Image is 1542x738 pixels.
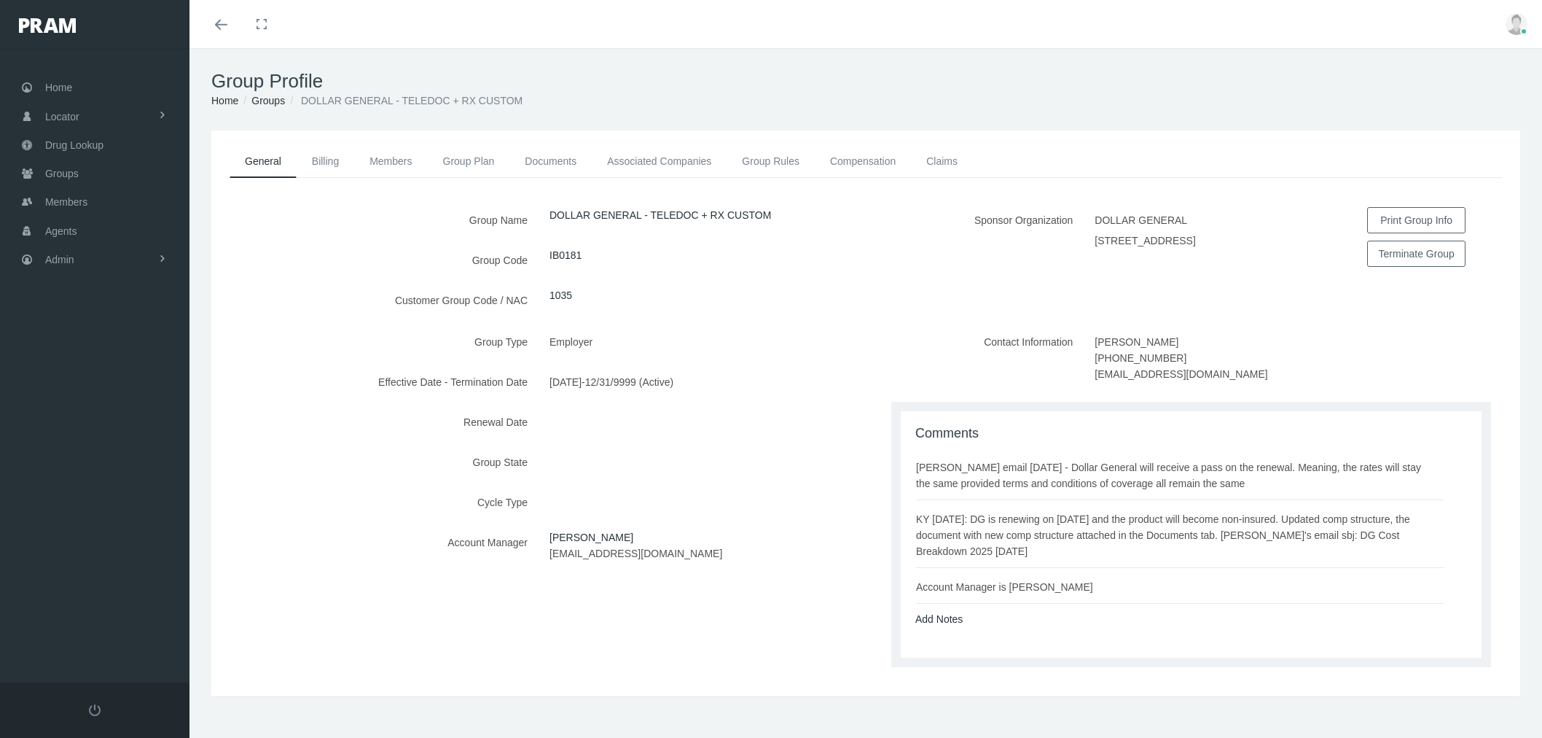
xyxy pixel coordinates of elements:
a: Billing [297,145,354,177]
a: Group Rules [727,145,815,177]
label: 12/31/9999 [585,369,636,395]
a: Add Notes [915,613,963,625]
label: Group Type [211,329,539,354]
a: Documents [509,145,592,177]
a: IB0181 [549,249,582,261]
label: Customer Group Code / NAC [211,287,539,313]
a: Claims [911,145,973,177]
label: [EMAIL_ADDRESS][DOMAIN_NAME] [549,545,722,562]
span: Drug Lookup [45,131,103,159]
div: Account Manager is [PERSON_NAME] [916,579,1108,595]
label: DOLLAR GENERAL [1095,207,1198,233]
h1: Comments [915,426,1467,442]
div: KY [DATE]: DG is renewing on [DATE] and the product will become non-insured. Updated comp structu... [916,511,1444,559]
a: Compensation [815,145,911,177]
span: Locator [45,103,79,131]
a: Members [354,145,427,177]
a: Home [211,95,238,106]
span: Agents [45,217,77,245]
label: Effective Date - Termination Date [211,369,539,395]
label: Sponsor Organization [866,207,1084,274]
a: General [230,145,297,178]
img: PRAM_20_x_78.png [19,18,76,33]
a: [PERSON_NAME] [549,527,644,548]
span: Home [45,74,72,101]
a: DOLLAR GENERAL - TELEDOC + RX CUSTOM [549,209,771,221]
label: Account Manager [211,529,539,567]
a: Groups [251,95,285,106]
label: [PERSON_NAME] [1095,329,1189,350]
a: 1035 [549,290,572,301]
div: - [539,369,866,395]
button: Terminate Group [1367,241,1465,267]
label: Cycle Type [211,489,539,515]
label: [STREET_ADDRESS] [1095,233,1195,249]
span: Groups [45,160,79,187]
a: Associated Companies [592,145,727,177]
span: Admin [45,246,74,273]
label: (Active) [639,369,684,395]
h1: Group Profile [211,70,1520,93]
label: Group Name [211,207,539,233]
label: Renewal Date [211,409,539,435]
div: [PERSON_NAME] email [DATE] - Dollar General will receive a pass on the renewal. Meaning, the rate... [916,459,1444,492]
button: Print Group Info [1367,207,1465,233]
span: DOLLAR GENERAL - TELEDOC + RX CUSTOM [301,95,523,106]
label: Group State [211,449,539,475]
a: Group Plan [428,145,510,177]
label: Employer [549,329,603,354]
label: [DATE] [549,369,582,395]
label: [PHONE_NUMBER] [1095,350,1186,366]
label: Group Code [211,247,539,273]
span: Members [45,188,87,216]
label: Contact Information [866,329,1084,387]
label: [EMAIL_ADDRESS][DOMAIN_NAME] [1095,366,1267,382]
img: user-placeholder.jpg [1506,13,1527,35]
